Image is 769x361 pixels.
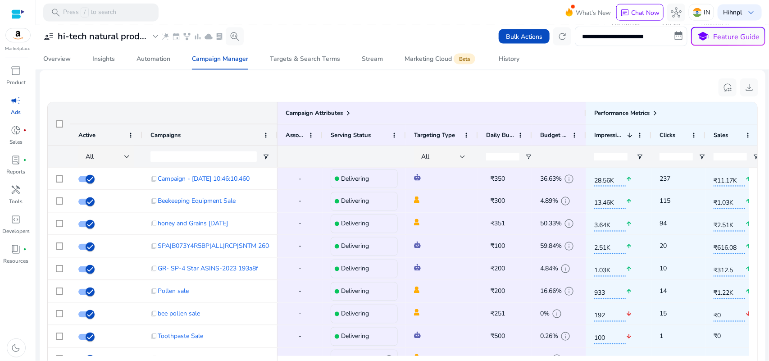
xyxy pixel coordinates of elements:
[540,260,558,278] span: 4.84%
[2,227,30,235] p: Developers
[576,5,611,21] span: What's New
[560,196,571,207] span: info
[158,192,236,210] span: Beekeeping Equipment Sale
[362,56,383,62] div: Stream
[331,131,371,139] span: Serving Status
[522,330,533,343] mat-icon: edit
[161,32,170,41] span: wand_stars
[620,9,629,18] span: chat
[744,82,755,93] span: download
[158,215,228,233] span: honey and Grains [DATE]
[286,305,314,323] div: -
[341,327,369,346] p: Delivering
[626,328,632,346] mat-icon: arrow_downward
[745,305,751,324] mat-icon: arrow_downward
[150,198,158,205] span: content_copy
[540,327,558,346] span: 0.26%
[691,27,765,46] button: schoolFeature Guide
[341,215,369,233] p: Delivering
[693,8,702,17] img: in.svg
[341,282,369,301] p: Delivering
[491,310,505,318] span: ₹251
[6,28,30,42] img: amazon.svg
[11,155,22,165] span: lab_profile
[286,131,305,139] span: Associated Rules
[540,169,562,188] span: 36.63%
[9,138,23,146] p: Sales
[341,192,369,210] p: Delivering
[11,95,22,106] span: campaign
[454,54,475,64] span: Beta
[594,131,623,139] span: Impressions
[5,46,31,52] p: Marketplace
[631,9,660,17] p: Chat Now
[193,32,202,41] span: bar_chart
[43,56,71,62] div: Overview
[137,56,170,62] div: Automation
[58,31,146,42] h3: hi-tech natural prod...
[158,327,203,346] span: Toothpaste Sale
[11,343,22,353] span: dark_mode
[522,262,533,276] mat-icon: edit
[626,215,632,233] mat-icon: arrow_upward
[150,265,158,273] span: content_copy
[92,56,115,62] div: Insights
[714,327,751,346] p: ₹0
[594,171,626,187] span: 28.56K
[341,305,369,323] p: Delivering
[660,169,697,188] span: 237
[215,32,224,41] span: lab_profile
[564,286,574,297] span: info
[714,284,745,299] span: ₹1.22K
[594,109,650,117] span: Performance Metrics
[660,305,697,323] span: 15
[150,243,158,250] span: content_copy
[626,283,632,301] mat-icon: arrow_upward
[11,108,21,116] p: Ads
[204,32,213,41] span: cloud
[522,285,533,298] mat-icon: edit
[660,282,697,301] span: 14
[7,168,26,176] p: Reports
[491,242,505,251] span: ₹100
[745,215,751,233] mat-icon: arrow_upward
[43,31,54,42] span: user_attributes
[81,8,89,18] span: /
[23,128,27,132] span: fiber_manual_record
[660,327,697,346] span: 1
[491,332,505,341] span: ₹500
[540,305,550,323] span: 0%
[522,307,533,321] mat-icon: edit
[286,192,314,210] div: -
[506,32,542,41] span: Bulk Actions
[714,131,728,139] span: Sales
[557,31,568,42] span: refresh
[594,239,626,254] span: 2.51K
[150,31,161,42] span: expand_more
[522,217,533,231] mat-icon: edit
[540,131,568,139] span: Budget Used
[341,260,369,278] p: Delivering
[158,237,278,256] span: SPA|B073Y4R5BP|ALL|RCP|SNTM 260df4
[158,169,250,188] span: Campaign - [DATE] 10:46:10.460
[23,158,27,162] span: fiber_manual_record
[229,31,240,42] span: search_insights
[63,8,116,18] p: Press to search
[23,247,27,251] span: fiber_manual_record
[4,257,29,265] p: Resources
[667,4,685,22] button: hub
[719,78,737,96] button: reset_settings
[740,78,758,96] button: download
[491,219,505,228] span: ₹351
[491,197,505,206] span: ₹300
[522,240,533,253] mat-icon: edit
[341,169,369,188] p: Delivering
[491,265,505,273] span: ₹200
[172,32,181,41] span: event
[560,331,571,342] span: info
[745,238,751,256] mat-icon: arrow_upward
[150,311,158,318] span: content_copy
[594,306,626,322] span: 192
[626,238,632,256] mat-icon: arrow_upward
[286,327,314,346] div: -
